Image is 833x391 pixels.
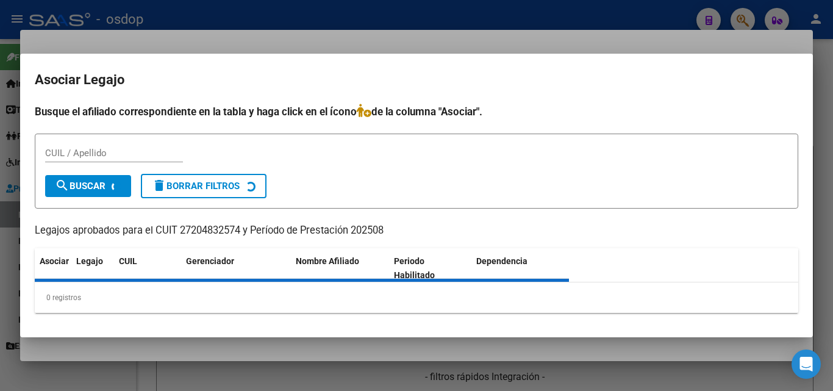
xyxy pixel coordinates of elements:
[152,181,240,192] span: Borrar Filtros
[186,256,234,266] span: Gerenciador
[45,175,131,197] button: Buscar
[152,178,166,193] mat-icon: delete
[35,248,71,289] datatable-header-cell: Asociar
[35,282,798,313] div: 0 registros
[792,350,821,379] div: Open Intercom Messenger
[471,248,570,289] datatable-header-cell: Dependencia
[55,181,105,192] span: Buscar
[296,256,359,266] span: Nombre Afiliado
[71,248,114,289] datatable-header-cell: Legajo
[389,248,471,289] datatable-header-cell: Periodo Habilitado
[114,248,181,289] datatable-header-cell: CUIL
[119,256,137,266] span: CUIL
[476,256,527,266] span: Dependencia
[35,68,798,91] h2: Asociar Legajo
[35,104,798,120] h4: Busque el afiliado correspondiente en la tabla y haga click en el ícono de la columna "Asociar".
[291,248,389,289] datatable-header-cell: Nombre Afiliado
[394,256,435,280] span: Periodo Habilitado
[141,174,266,198] button: Borrar Filtros
[181,248,291,289] datatable-header-cell: Gerenciador
[35,223,798,239] p: Legajos aprobados para el CUIT 27204832574 y Período de Prestación 202508
[40,256,69,266] span: Asociar
[55,178,70,193] mat-icon: search
[76,256,103,266] span: Legajo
